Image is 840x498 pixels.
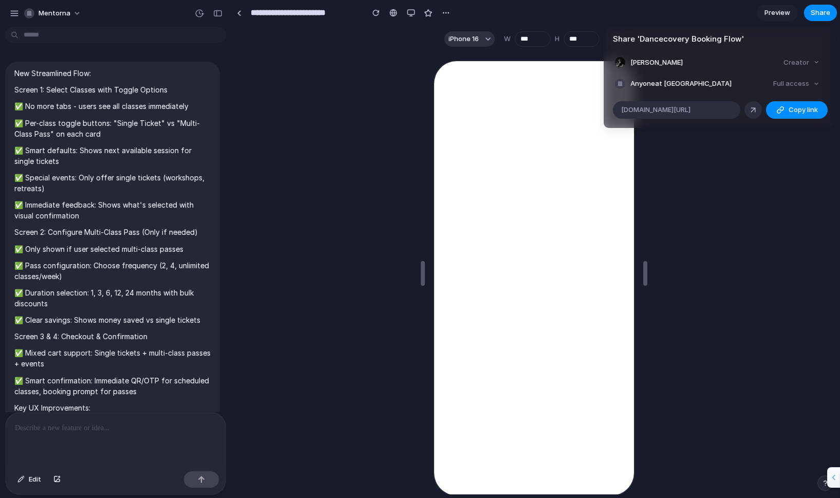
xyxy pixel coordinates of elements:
span: [PERSON_NAME] [630,58,683,68]
button: Copy link [766,101,828,119]
span: Copy link [789,105,818,115]
span: [DOMAIN_NAME][URL] [621,105,690,115]
div: [DOMAIN_NAME][URL] [613,101,740,119]
span: Anyone at [GEOGRAPHIC_DATA] [630,79,732,89]
h4: Share ' Dancecovery Booking Flow ' [613,33,826,45]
